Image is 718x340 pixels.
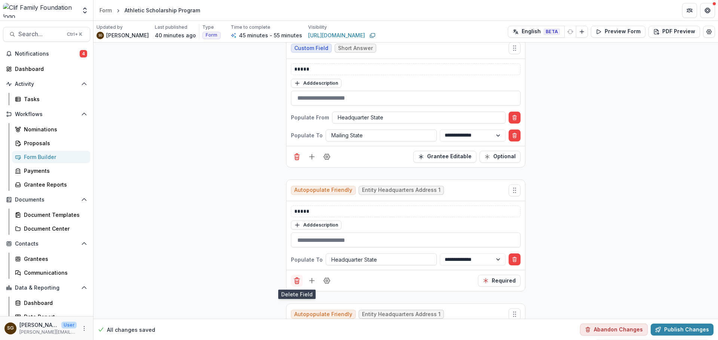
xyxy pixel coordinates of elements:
a: Nominations [12,123,90,135]
p: 40 minutes ago [155,31,196,39]
a: Tasks [12,93,90,105]
a: Document Center [12,222,90,235]
button: Adddescription [291,221,341,230]
button: Open entity switcher [80,3,90,18]
div: Document Center [24,225,84,233]
a: Grantee Reports [12,178,90,191]
div: Payments [24,167,84,175]
button: Edit Form Settings [703,26,715,38]
div: Grantee Reports [24,181,84,188]
span: Short Answer [338,45,373,52]
button: More [80,324,89,333]
button: Abandon Changes [580,324,648,336]
span: Data & Reporting [15,285,78,291]
button: Field Settings [321,151,333,163]
button: Open Activity [3,78,90,90]
div: Nominations [24,125,84,133]
button: Refresh Translation [564,26,576,38]
div: Sarah Grady [7,326,14,331]
a: Proposals [12,137,90,149]
button: Open Documents [3,194,90,206]
p: Populate To [291,131,323,139]
p: Populate From [291,113,329,121]
button: Open Workflows [3,108,90,120]
p: [PERSON_NAME] [106,31,149,39]
button: Move field [509,184,521,196]
div: Form [99,6,112,14]
button: Move field [509,42,521,54]
button: Get Help [700,3,715,18]
div: Form Builder [24,153,84,161]
a: Grantees [12,253,90,265]
button: Preview Form [591,26,645,38]
div: Dashboard [24,299,84,307]
a: Document Templates [12,209,90,221]
button: Move field [509,308,521,320]
button: Delete condition [509,130,521,141]
span: Autopopulate Friendly [294,311,352,318]
p: All changes saved [107,326,155,334]
button: English BETA [508,26,565,38]
div: Ctrl + K [65,30,84,38]
button: Open Data & Reporting [3,282,90,294]
button: Partners [682,3,697,18]
span: Documents [15,197,78,203]
span: Workflows [15,111,78,118]
div: Communications [24,269,84,277]
nav: breadcrumb [96,5,203,16]
button: Adddescription [291,79,341,88]
p: User [61,322,77,328]
span: Contacts [15,241,78,247]
span: Entity Headquarters Address 1 [362,187,441,193]
button: Publish Changes [651,324,714,336]
a: Communications [12,266,90,279]
button: Delete field [291,275,303,287]
button: Open Contacts [3,238,90,250]
button: Copy link [368,31,377,40]
p: [PERSON_NAME] [19,321,58,329]
span: Form [206,32,217,38]
p: Updated by [96,24,123,31]
div: Sarah Grady [98,34,102,37]
div: Document Templates [24,211,84,219]
span: Search... [18,31,62,38]
div: Dashboard [15,65,84,73]
a: Dashboard [3,63,90,75]
button: Add field [306,151,318,163]
p: Populate To [291,256,323,263]
p: Last published [155,24,187,31]
p: Type [202,24,214,31]
button: PDF Preview [648,26,700,38]
span: Custom Field [294,45,328,52]
button: Read Only Toggle [413,151,476,163]
div: Proposals [24,139,84,147]
button: Field Settings [321,275,333,287]
button: Required [479,151,521,163]
span: Entity Headquarters Address 1 [362,311,441,318]
div: Grantees [24,255,84,263]
button: Notifications4 [3,48,90,60]
span: Autopopulate Friendly [294,187,352,193]
p: 45 minutes - 55 minutes [239,31,302,39]
a: Payments [12,165,90,177]
p: Visibility [308,24,327,31]
a: Form [96,5,115,16]
a: Dashboard [12,297,90,309]
button: Add Language [576,26,588,38]
button: Add field [306,275,318,287]
a: Form Builder [12,151,90,163]
div: Data Report [24,313,84,321]
button: Required [478,275,521,287]
div: Tasks [24,95,84,103]
span: Notifications [15,51,80,57]
p: [PERSON_NAME][EMAIL_ADDRESS][DOMAIN_NAME] [19,329,77,336]
p: Time to complete [231,24,270,31]
button: Delete field [291,151,303,163]
button: Delete condition [509,253,521,265]
span: Activity [15,81,78,87]
button: Search... [3,27,90,42]
a: [URL][DOMAIN_NAME] [308,31,365,39]
div: Athletic Scholarship Program [125,6,200,14]
a: Data Report [12,311,90,323]
span: 4 [80,50,87,57]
